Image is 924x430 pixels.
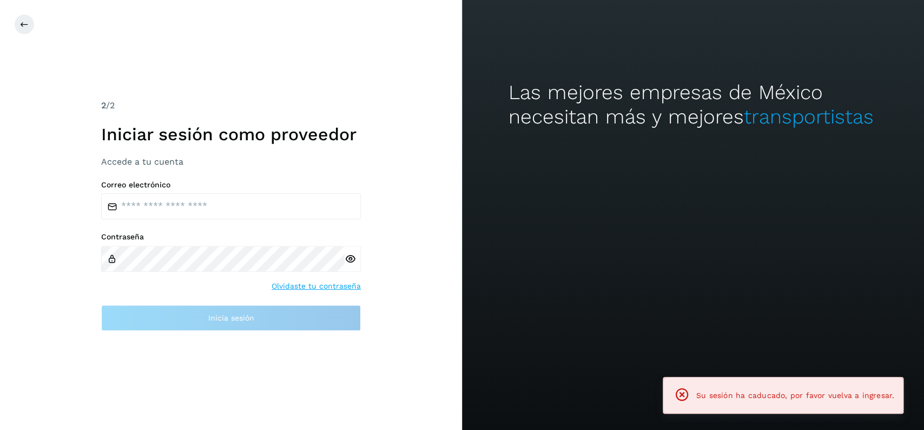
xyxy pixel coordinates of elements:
[101,100,106,110] span: 2
[743,105,873,128] span: transportistas
[272,281,361,292] a: Olvidaste tu contraseña
[101,232,361,242] label: Contraseña
[508,81,877,129] h2: Las mejores empresas de México necesitan más y mejores
[101,180,361,190] label: Correo electrónico
[696,391,894,400] span: Su sesión ha caducado, por favor vuelva a ingresar.
[101,157,361,167] h3: Accede a tu cuenta
[101,99,361,112] div: /2
[101,124,361,145] h1: Iniciar sesión como proveedor
[208,314,254,322] span: Inicia sesión
[101,305,361,331] button: Inicia sesión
